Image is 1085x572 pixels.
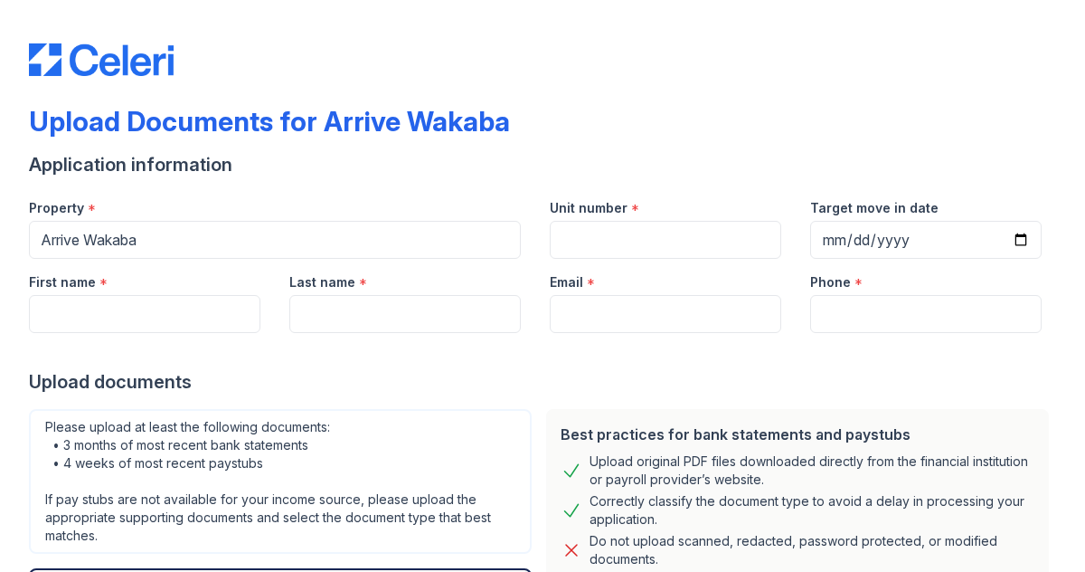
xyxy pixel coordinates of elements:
label: Email [550,273,583,291]
label: Phone [810,273,851,291]
div: Upload original PDF files downloaded directly from the financial institution or payroll provider’... [590,453,1034,489]
label: Property [29,199,84,217]
img: CE_Logo_Blue-a8612792a0a2168367f1c8372b55b34899dd931a85d93a1a3d3e32e68fde9ad4.png [29,43,174,76]
div: Upload documents [29,369,1056,395]
div: Please upload at least the following documents: • 3 months of most recent bank statements • 4 wee... [29,409,532,554]
label: Target move in date [810,199,939,217]
label: First name [29,273,96,291]
label: Unit number [550,199,627,217]
div: Upload Documents for Arrive Wakaba [29,105,510,138]
div: Do not upload scanned, redacted, password protected, or modified documents. [590,532,1034,568]
label: Last name [289,273,355,291]
div: Best practices for bank statements and paystubs [561,424,1034,445]
div: Correctly classify the document type to avoid a delay in processing your application. [590,492,1034,529]
div: Application information [29,152,1056,177]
